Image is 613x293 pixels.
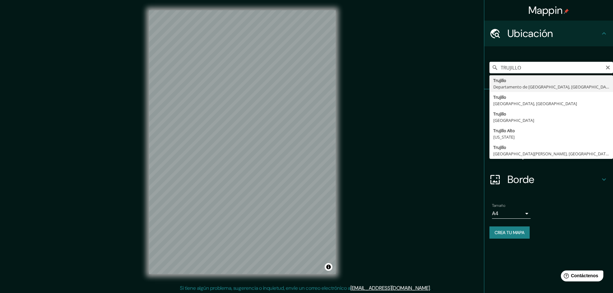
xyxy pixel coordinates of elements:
font: Ubicación [507,27,553,40]
font: Trujillo [493,144,506,150]
font: Trujillo Alto [493,128,515,133]
font: Trujillo [493,78,506,83]
font: . [430,285,431,291]
div: Ubicación [484,21,613,46]
font: Tamaño [492,203,505,208]
div: Estilo [484,115,613,141]
font: [GEOGRAPHIC_DATA][PERSON_NAME], [GEOGRAPHIC_DATA] [493,151,609,157]
iframe: Lanzador de widgets de ayuda [556,268,606,286]
img: pin-icon.png [564,9,569,14]
font: . [431,284,432,291]
div: Borde [484,167,613,192]
font: Borde [507,173,534,186]
font: Si tiene algún problema, sugerencia o inquietud, envíe un correo electrónico a [180,285,350,291]
div: Disposición [484,141,613,167]
canvas: Mapa [149,10,336,274]
font: Trujillo [493,94,506,100]
button: Crea tu mapa [489,226,530,239]
font: Mappin [528,4,563,17]
input: Elige tu ciudad o zona [489,62,613,73]
button: Activar o desactivar atribución [325,263,332,271]
font: Departamento de [GEOGRAPHIC_DATA], [GEOGRAPHIC_DATA] [493,84,612,90]
font: A4 [492,210,498,217]
font: [GEOGRAPHIC_DATA], [GEOGRAPHIC_DATA] [493,101,577,106]
font: Trujillo [493,111,506,117]
font: . [432,284,433,291]
div: A4 [492,208,531,219]
font: [GEOGRAPHIC_DATA] [493,117,534,123]
a: [EMAIL_ADDRESS][DOMAIN_NAME] [350,285,430,291]
button: Claro [605,64,610,70]
font: Crea tu mapa [495,230,525,235]
div: Patas [484,89,613,115]
font: [US_STATE] [493,134,515,140]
